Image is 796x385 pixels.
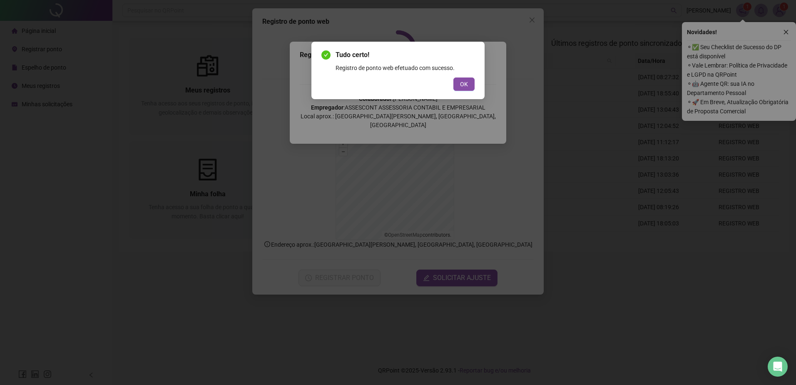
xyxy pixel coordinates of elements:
[336,50,475,60] span: Tudo certo!
[460,80,468,89] span: OK
[336,63,475,72] div: Registro de ponto web efetuado com sucesso.
[768,357,788,377] div: Open Intercom Messenger
[321,50,331,60] span: check-circle
[453,77,475,91] button: OK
